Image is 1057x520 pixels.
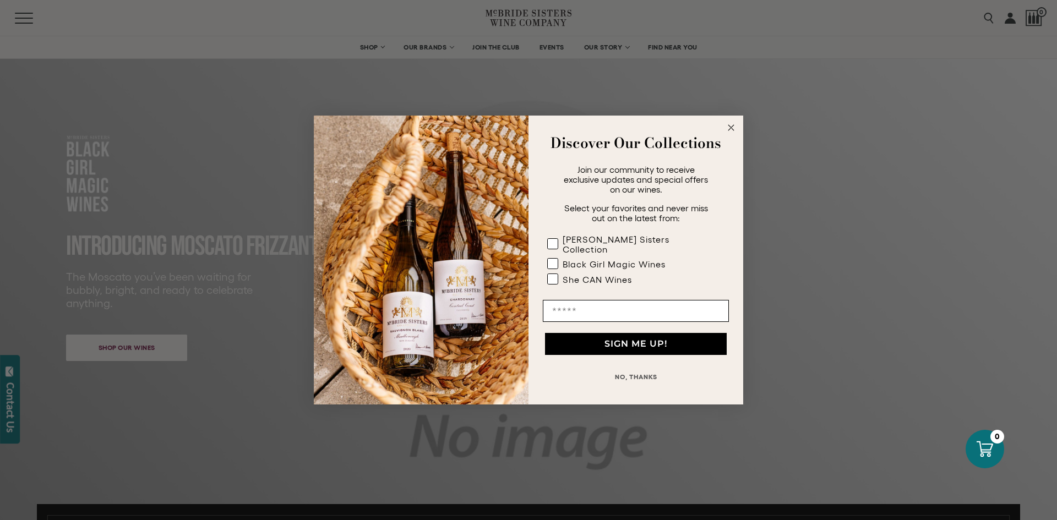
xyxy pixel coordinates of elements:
[563,275,632,284] div: She CAN Wines
[543,300,729,322] input: Email
[543,366,729,388] button: NO, THANKS
[724,121,738,134] button: Close dialog
[563,234,707,254] div: [PERSON_NAME] Sisters Collection
[545,333,727,355] button: SIGN ME UP!
[314,116,528,404] img: 42653730-7e35-4af7-a99d-12bf478283cf.jpeg
[564,165,708,194] span: Join our community to receive exclusive updates and special offers on our wines.
[551,132,721,154] strong: Discover Our Collections
[990,430,1004,444] div: 0
[564,203,708,223] span: Select your favorites and never miss out on the latest from:
[563,259,666,269] div: Black Girl Magic Wines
